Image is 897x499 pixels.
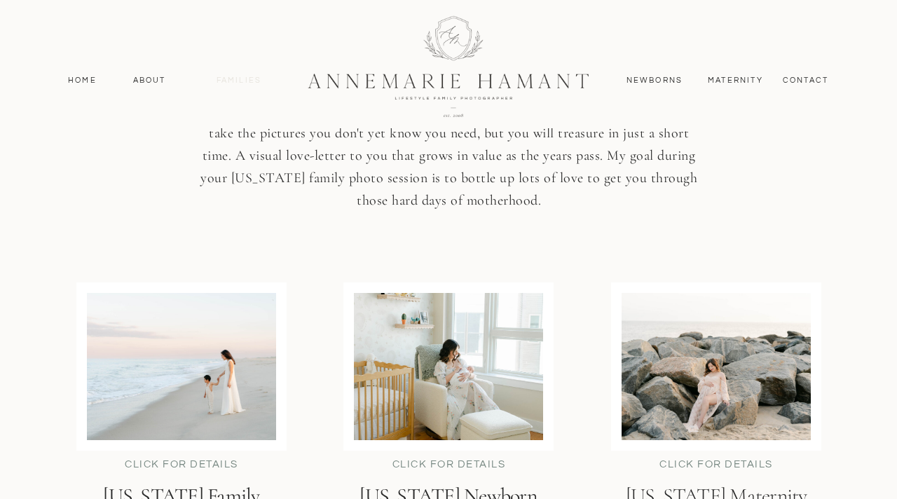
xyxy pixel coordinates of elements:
[590,80,699,97] i: you were there too
[113,457,250,478] div: click for details
[708,74,762,87] a: MAternity
[193,10,705,221] p: We moms are so busy doing for our family, and yet we're often left out of the photographic memori...
[621,74,688,87] a: Newborns
[62,74,103,87] a: Home
[129,74,170,87] a: About
[207,74,271,87] a: Families
[775,74,836,87] a: contact
[644,457,788,474] div: click for details
[376,457,522,472] div: click for details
